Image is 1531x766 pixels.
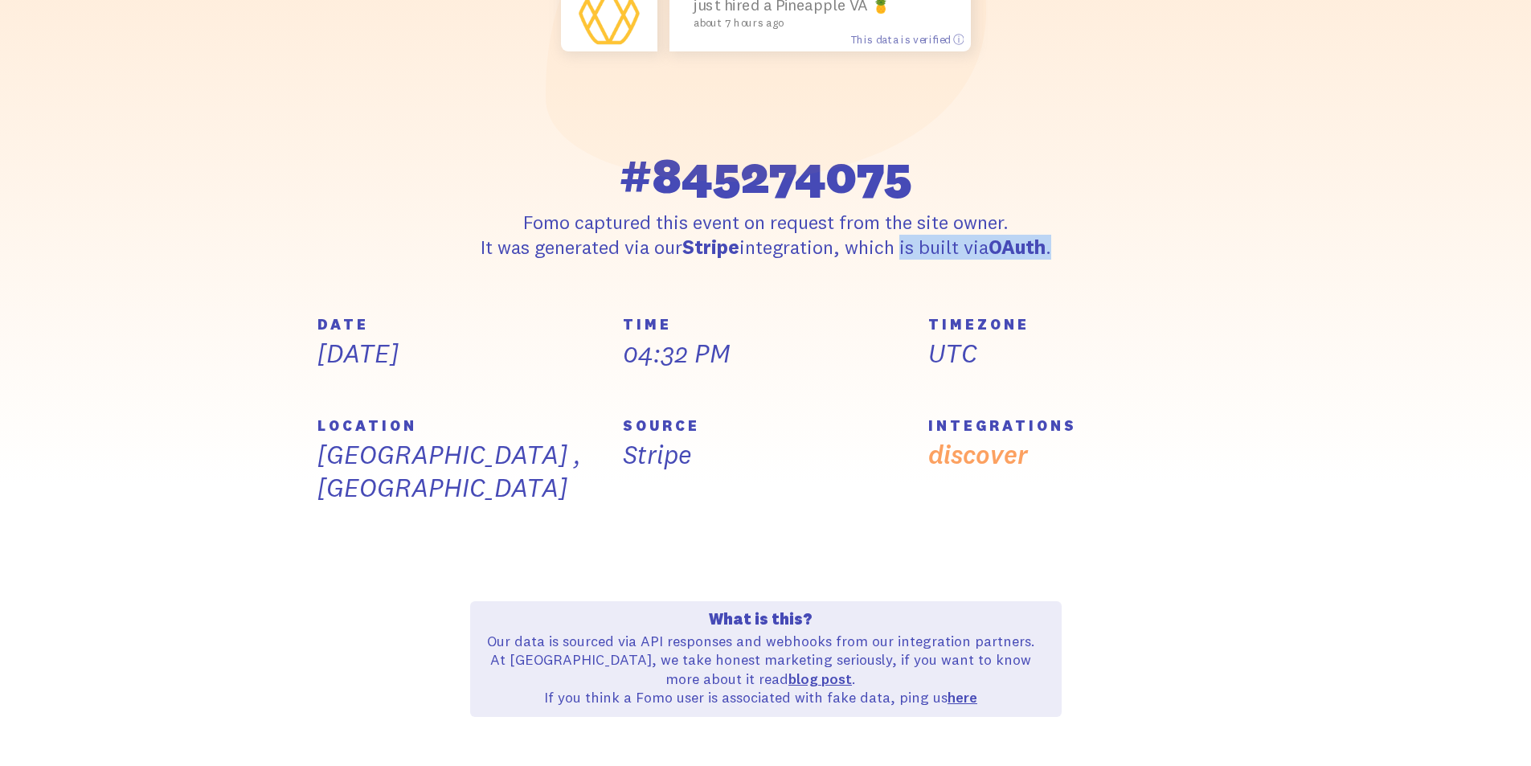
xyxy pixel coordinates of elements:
[694,17,939,29] small: about 7 hours ago
[623,337,909,371] p: 04:32 PM
[989,235,1046,259] strong: OAuth
[788,670,852,688] a: blog post
[619,150,912,200] span: #845274075
[948,688,977,707] a: here
[928,337,1214,371] p: UTC
[623,419,909,433] h5: SOURCE
[317,419,604,433] h5: LOCATION
[480,611,1042,627] h4: What is this?
[317,317,604,332] h5: DATE
[928,439,1028,470] a: discover
[623,317,909,332] h5: TIME
[928,419,1214,433] h5: INTEGRATIONS
[623,438,909,472] p: Stripe
[928,317,1214,332] h5: TIMEZONE
[470,210,1062,260] p: Fomo captured this event on request from the site owner. It was generated via our integration, wh...
[480,632,1042,707] p: Our data is sourced via API responses and webhooks from our integration partners. At [GEOGRAPHIC_...
[850,32,964,46] span: This data is verified ⓘ
[682,235,739,259] strong: Stripe
[317,337,604,371] p: [DATE]
[317,438,604,505] p: [GEOGRAPHIC_DATA] , [GEOGRAPHIC_DATA]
